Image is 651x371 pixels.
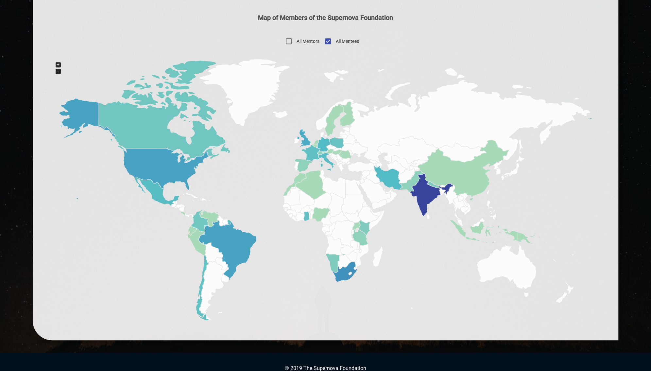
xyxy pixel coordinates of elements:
div: Map of Members of the Supernova Foundation [52,14,599,33]
div: + [56,62,61,67]
div: − [56,69,61,74]
span: All Mentors [297,38,319,45]
span: All Mentees [336,38,359,45]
